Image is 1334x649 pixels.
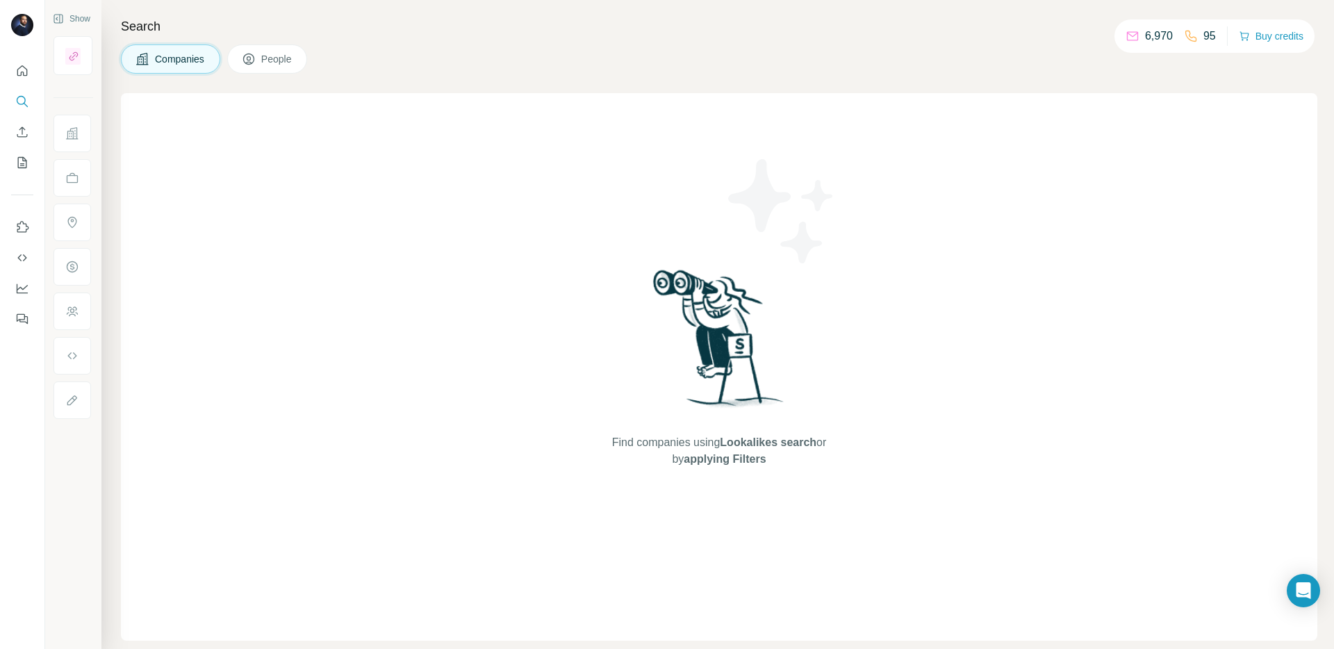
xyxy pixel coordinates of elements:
[1287,574,1320,607] div: Open Intercom Messenger
[11,58,33,83] button: Quick start
[155,52,206,66] span: Companies
[11,150,33,175] button: My lists
[720,436,816,448] span: Lookalikes search
[719,149,844,274] img: Surfe Illustration - Stars
[1145,28,1173,44] p: 6,970
[11,215,33,240] button: Use Surfe on LinkedIn
[684,453,766,465] span: applying Filters
[11,245,33,270] button: Use Surfe API
[43,8,100,29] button: Show
[608,434,830,468] span: Find companies using or by
[261,52,293,66] span: People
[11,89,33,114] button: Search
[11,120,33,145] button: Enrich CSV
[1239,26,1303,46] button: Buy credits
[11,276,33,301] button: Dashboard
[11,306,33,331] button: Feedback
[1203,28,1216,44] p: 95
[121,17,1317,36] h4: Search
[11,14,33,36] img: Avatar
[647,266,791,421] img: Surfe Illustration - Woman searching with binoculars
